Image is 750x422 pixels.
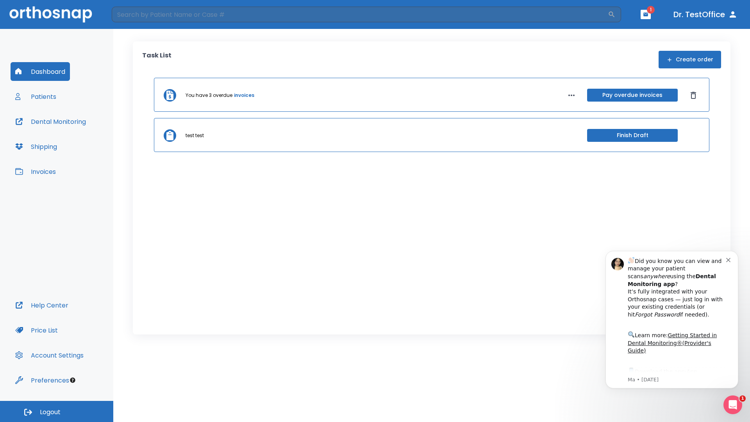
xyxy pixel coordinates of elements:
[11,62,70,81] button: Dashboard
[11,296,73,315] button: Help Center
[594,241,750,418] iframe: Intercom notifications message
[687,89,700,102] button: Dismiss
[587,89,678,102] button: Pay overdue invoices
[739,395,746,402] span: 1
[587,129,678,142] button: Finish Draft
[11,137,62,156] button: Shipping
[112,7,608,22] input: Search by Patient Name or Case #
[142,51,171,68] p: Task List
[723,395,742,414] iframe: Intercom live chat
[69,377,76,384] div: Tooltip anchor
[9,6,92,22] img: Orthosnap
[11,162,61,181] button: Invoices
[186,92,232,99] p: You have 3 overdue
[186,132,204,139] p: test test
[11,321,62,340] button: Price List
[40,408,61,417] span: Logout
[659,51,721,68] button: Create order
[11,87,61,106] button: Patients
[647,6,655,14] span: 1
[234,92,254,99] a: invoices
[670,7,741,21] button: Dr. TestOffice
[11,371,74,390] button: Preferences
[11,112,91,131] button: Dental Monitoring
[11,346,88,365] button: Account Settings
